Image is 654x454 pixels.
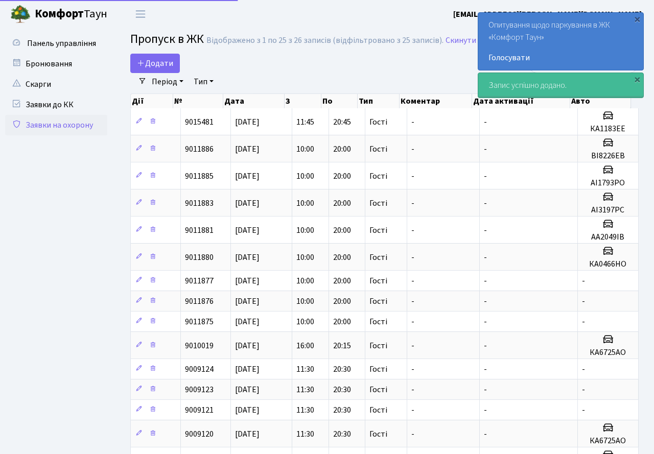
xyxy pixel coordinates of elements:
span: - [484,364,487,375]
span: Гості [369,365,387,373]
a: Скарги [5,74,107,94]
span: 10:00 [296,144,314,155]
span: - [411,116,414,128]
span: [DATE] [235,116,260,128]
span: 11:45 [296,116,314,128]
span: 20:30 [333,364,351,375]
span: 9009123 [185,384,214,395]
span: - [411,404,414,416]
span: 10:00 [296,275,314,286]
span: 9011880 [185,252,214,263]
span: 9011877 [185,275,214,286]
span: 20:30 [333,428,351,440]
a: [EMAIL_ADDRESS][PERSON_NAME][DOMAIN_NAME] [453,8,642,20]
span: Гості [369,386,387,394]
span: - [484,340,487,351]
th: Тип [358,94,399,108]
span: - [411,171,414,182]
a: Бронювання [5,54,107,74]
th: Дата активації [472,94,570,108]
span: - [582,316,585,327]
b: Комфорт [35,6,84,22]
span: - [411,384,414,395]
th: № [173,94,223,108]
span: - [411,275,414,286]
h5: ВІ8226ЕВ [582,151,634,161]
span: Панель управління [27,38,96,49]
span: 11:30 [296,428,314,440]
span: Гості [369,253,387,261]
span: [DATE] [235,316,260,327]
a: Заявки до КК [5,94,107,115]
span: [DATE] [235,340,260,351]
span: - [484,252,487,263]
span: Гості [369,145,387,153]
span: - [411,225,414,236]
span: - [411,296,414,307]
a: Тип [190,73,218,90]
span: 9011876 [185,296,214,307]
span: [DATE] [235,428,260,440]
div: Опитування щодо паркування в ЖК «Комфорт Таун» [478,13,643,70]
span: 9011885 [185,171,214,182]
span: - [484,428,487,440]
span: [DATE] [235,296,260,307]
span: [DATE] [235,252,260,263]
div: × [632,14,642,24]
span: - [582,364,585,375]
span: 9011883 [185,198,214,209]
span: - [484,275,487,286]
span: 11:30 [296,404,314,416]
span: - [582,404,585,416]
span: - [484,198,487,209]
span: 20:45 [333,116,351,128]
b: [EMAIL_ADDRESS][PERSON_NAME][DOMAIN_NAME] [453,9,642,20]
span: 20:00 [333,296,351,307]
span: - [484,171,487,182]
span: 16:00 [296,340,314,351]
span: 9011881 [185,225,214,236]
span: 10:00 [296,198,314,209]
div: Відображено з 1 по 25 з 26 записів (відфільтровано з 25 записів). [206,36,443,45]
span: Таун [35,6,107,23]
h5: АІ1793РО [582,178,634,188]
span: 20:00 [333,198,351,209]
th: Коментар [400,94,472,108]
span: 20:00 [333,275,351,286]
span: - [484,144,487,155]
span: - [411,252,414,263]
span: 20:15 [333,340,351,351]
h5: АІ3197РС [582,205,634,215]
span: [DATE] [235,144,260,155]
div: × [632,74,642,84]
span: - [484,404,487,416]
img: logo.png [10,4,31,25]
span: 10:00 [296,225,314,236]
h5: КА0466НО [582,259,634,269]
span: 20:00 [333,144,351,155]
button: Переключити навігацію [128,6,153,22]
span: Гості [369,277,387,285]
span: 9009120 [185,428,214,440]
span: - [411,144,414,155]
span: 11:30 [296,364,314,375]
span: - [484,384,487,395]
span: 9010019 [185,340,214,351]
span: Гості [369,226,387,234]
span: 10:00 [296,296,314,307]
th: Дії [131,94,173,108]
span: - [484,225,487,236]
span: - [582,275,585,286]
span: [DATE] [235,171,260,182]
span: Пропуск в ЖК [130,30,204,48]
span: 20:30 [333,384,351,395]
th: Дата [223,94,285,108]
h5: КА1183ЕЕ [582,124,634,134]
h5: АА2049ІВ [582,232,634,242]
span: Гості [369,297,387,305]
span: - [484,316,487,327]
span: - [411,316,414,327]
span: Додати [137,58,173,69]
span: 9015481 [185,116,214,128]
span: 9011875 [185,316,214,327]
